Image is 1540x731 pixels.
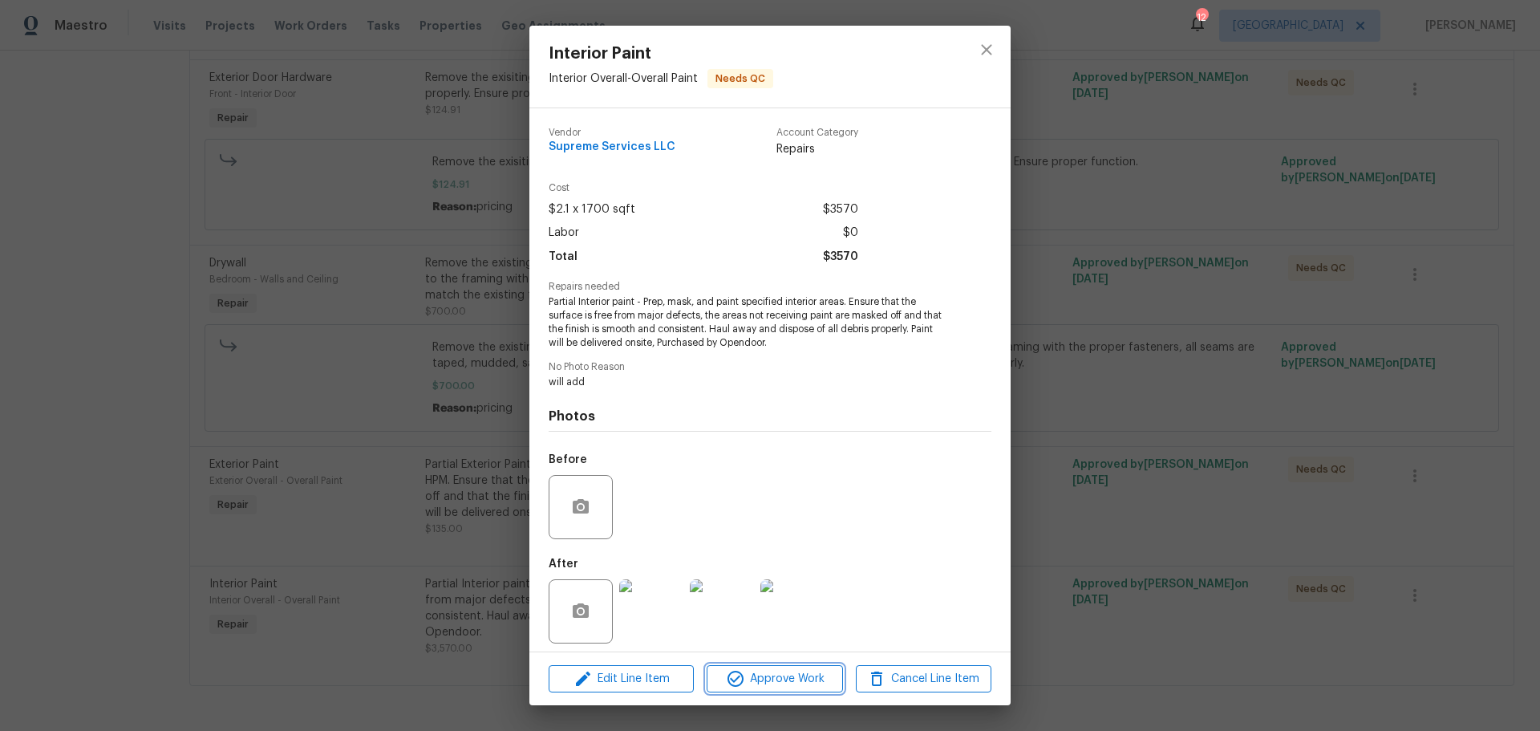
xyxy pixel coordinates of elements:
[549,558,578,570] h5: After
[549,73,698,84] span: Interior Overall - Overall Paint
[776,128,858,138] span: Account Category
[861,669,987,689] span: Cancel Line Item
[776,141,858,157] span: Repairs
[549,183,858,193] span: Cost
[549,246,577,269] span: Total
[553,669,689,689] span: Edit Line Item
[1196,10,1207,26] div: 12
[709,71,772,87] span: Needs QC
[549,376,947,389] span: will add
[711,669,837,689] span: Approve Work
[549,198,635,221] span: $2.1 x 1700 sqft
[856,665,991,693] button: Cancel Line Item
[549,454,587,465] h5: Before
[823,246,858,269] span: $3570
[549,128,675,138] span: Vendor
[967,30,1006,69] button: close
[549,665,694,693] button: Edit Line Item
[843,221,858,245] span: $0
[707,665,842,693] button: Approve Work
[549,282,991,292] span: Repairs needed
[549,295,947,349] span: Partial Interior paint - Prep, mask, and paint specified interior areas. Ensure that the surface ...
[549,141,675,153] span: Supreme Services LLC
[549,221,579,245] span: Labor
[549,408,991,424] h4: Photos
[549,45,773,63] span: Interior Paint
[823,198,858,221] span: $3570
[549,362,991,372] span: No Photo Reason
